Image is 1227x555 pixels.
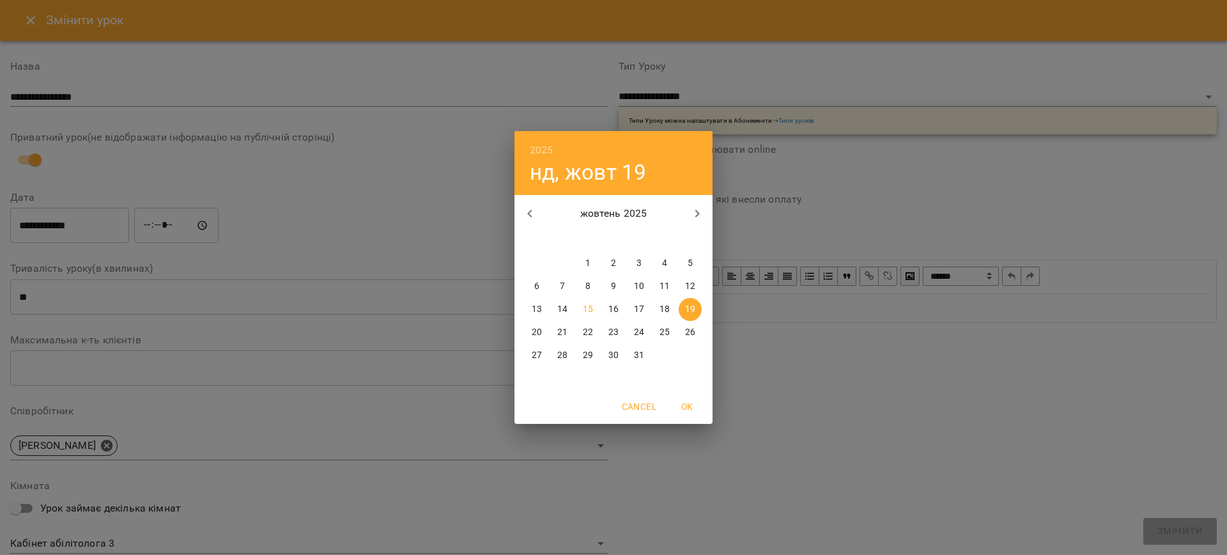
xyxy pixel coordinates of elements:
[532,326,542,339] p: 20
[634,349,644,362] p: 31
[653,298,676,321] button: 18
[525,298,548,321] button: 13
[634,303,644,316] p: 17
[622,399,656,414] span: Cancel
[557,349,567,362] p: 28
[532,303,542,316] p: 13
[679,275,702,298] button: 12
[688,257,693,270] p: 5
[534,280,539,293] p: 6
[602,321,625,344] button: 23
[672,399,702,414] span: OK
[628,275,651,298] button: 10
[667,395,707,418] button: OK
[634,280,644,293] p: 10
[576,275,599,298] button: 8
[617,395,661,418] button: Cancel
[583,326,593,339] p: 22
[685,280,695,293] p: 12
[611,257,616,270] p: 2
[532,349,542,362] p: 27
[653,275,676,298] button: 11
[685,326,695,339] p: 26
[551,344,574,367] button: 28
[679,233,702,246] span: нд
[679,298,702,321] button: 19
[530,141,553,159] button: 2025
[628,298,651,321] button: 17
[662,257,667,270] p: 4
[602,275,625,298] button: 9
[608,326,619,339] p: 23
[653,233,676,246] span: сб
[637,257,642,270] p: 3
[551,298,574,321] button: 14
[611,280,616,293] p: 9
[560,280,565,293] p: 7
[602,252,625,275] button: 2
[679,252,702,275] button: 5
[583,303,593,316] p: 15
[602,298,625,321] button: 16
[525,233,548,246] span: пн
[628,233,651,246] span: пт
[557,326,567,339] p: 21
[608,303,619,316] p: 16
[551,275,574,298] button: 7
[653,252,676,275] button: 4
[545,206,683,221] p: жовтень 2025
[530,159,647,185] button: нд, жовт 19
[628,344,651,367] button: 31
[634,326,644,339] p: 24
[585,257,590,270] p: 1
[628,252,651,275] button: 3
[660,303,670,316] p: 18
[653,321,676,344] button: 25
[602,344,625,367] button: 30
[525,321,548,344] button: 20
[583,349,593,362] p: 29
[608,349,619,362] p: 30
[576,252,599,275] button: 1
[525,344,548,367] button: 27
[576,233,599,246] span: ср
[576,298,599,321] button: 15
[679,321,702,344] button: 26
[585,280,590,293] p: 8
[525,275,548,298] button: 6
[576,344,599,367] button: 29
[602,233,625,246] span: чт
[660,326,670,339] p: 25
[551,233,574,246] span: вт
[557,303,567,316] p: 14
[685,303,695,316] p: 19
[576,321,599,344] button: 22
[551,321,574,344] button: 21
[660,280,670,293] p: 11
[628,321,651,344] button: 24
